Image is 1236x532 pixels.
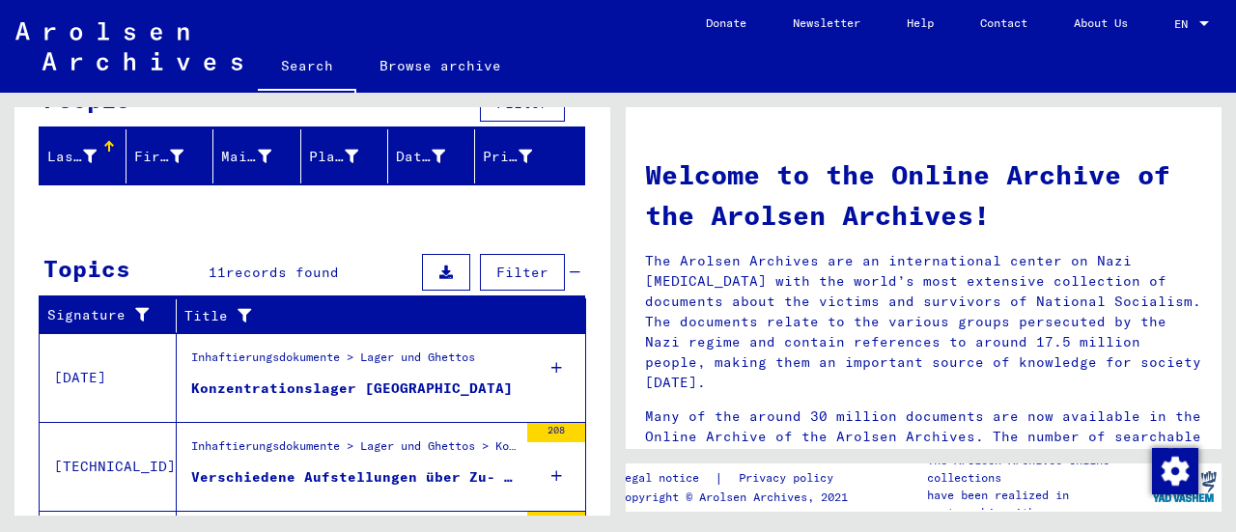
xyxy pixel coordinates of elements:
[527,512,585,531] div: 1397
[645,154,1202,236] h1: Welcome to the Online Archive of the Arolsen Archives!
[43,251,130,286] div: Topics
[483,147,532,167] div: Prisoner #
[496,95,548,112] span: Filter
[40,333,177,422] td: [DATE]
[40,422,177,511] td: [TECHNICAL_ID]
[191,378,513,399] div: Konzentrationslager [GEOGRAPHIC_DATA]
[618,468,857,489] div: |
[309,141,387,172] div: Place of Birth
[258,42,356,93] a: Search
[126,129,213,183] mat-header-cell: First Name
[388,129,475,183] mat-header-cell: Date of Birth
[221,147,270,167] div: Maiden Name
[47,147,97,167] div: Last Name
[213,129,300,183] mat-header-cell: Maiden Name
[618,489,857,506] p: Copyright © Arolsen Archives, 2021
[396,147,445,167] div: Date of Birth
[47,141,126,172] div: Last Name
[191,437,518,464] div: Inhaftierungsdokumente > Lager und Ghettos > Konzentrationslager [GEOGRAPHIC_DATA] > Allgemeine I...
[209,264,226,281] span: 11
[1148,462,1221,511] img: yv_logo.png
[184,306,538,326] div: Title
[723,468,857,489] a: Privacy policy
[47,305,152,325] div: Signature
[309,147,358,167] div: Place of Birth
[927,487,1147,521] p: have been realized in partnership with
[47,300,176,331] div: Signature
[191,349,475,376] div: Inhaftierungsdokumente > Lager und Ghettos
[480,254,565,291] button: Filter
[15,22,242,70] img: Arolsen_neg.svg
[301,129,388,183] mat-header-cell: Place of Birth
[618,468,715,489] a: Legal notice
[927,452,1147,487] p: The Arolsen Archives online collections
[184,300,562,331] div: Title
[396,141,474,172] div: Date of Birth
[191,467,518,488] div: Verschiedene Aufstellungen über Zu- und Abgänge, tägliche und monatliche Stärkemeldungen, sowie ü...
[645,406,1202,467] p: Many of the around 30 million documents are now available in the Online Archive of the Arolsen Ar...
[1151,447,1197,493] div: Zustimmung ändern
[496,264,548,281] span: Filter
[1174,16,1188,31] mat-select-trigger: EN
[475,129,584,183] mat-header-cell: Prisoner #
[483,141,561,172] div: Prisoner #
[221,141,299,172] div: Maiden Name
[527,423,585,442] div: 208
[356,42,524,89] a: Browse archive
[645,251,1202,393] p: The Arolsen Archives are an international center on Nazi [MEDICAL_DATA] with the world’s most ext...
[226,264,339,281] span: records found
[40,129,126,183] mat-header-cell: Last Name
[134,147,183,167] div: First Name
[1152,448,1198,494] img: Zustimmung ändern
[134,141,212,172] div: First Name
